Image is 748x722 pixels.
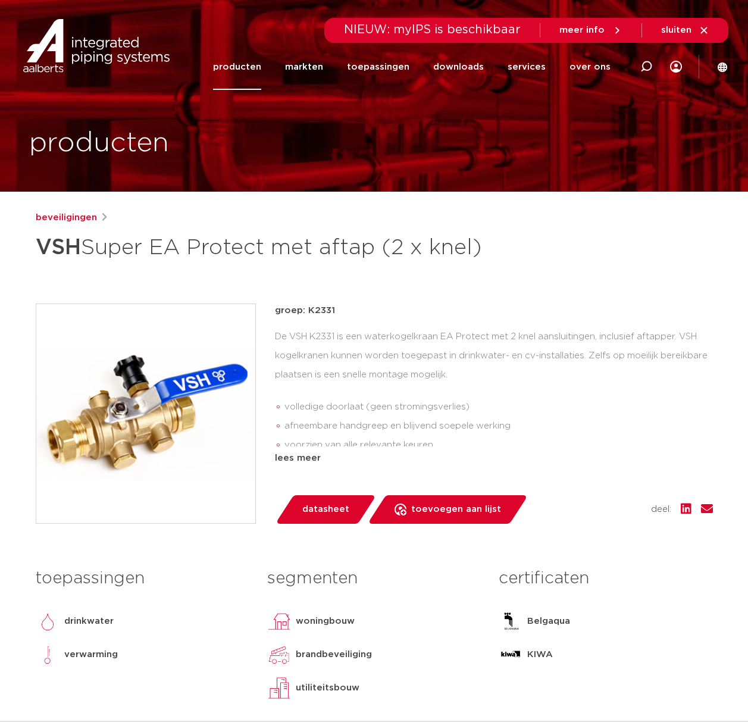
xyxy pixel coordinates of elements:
[284,417,713,436] li: afneembare handgreep en blijvend soepele werking
[36,643,60,667] img: verwarming
[661,26,691,35] span: sluiten
[344,24,521,36] span: NIEUW: myIPS is beschikbaar
[499,643,522,667] img: KIWA
[499,567,712,590] h3: certificaten
[651,502,671,517] span: deel:
[275,451,713,465] div: lees meer
[275,327,713,446] div: De VSH K2331 is een waterkogelkraan EA Protect met 2 knel aansluitingen, inclusief aftapper. VSH ...
[36,237,81,258] strong: VSH
[527,648,553,662] p: KIWA
[36,211,97,225] a: beveiligingen
[302,500,349,519] span: datasheet
[64,614,114,629] p: drinkwater
[36,610,60,633] img: drinkwater
[213,44,611,90] nav: Menu
[433,44,484,90] a: downloads
[284,436,713,455] li: voorzien van alle relevante keuren
[559,26,605,35] span: meer info
[275,304,713,318] p: groep: K2331
[296,681,359,695] p: utiliteitsbouw
[347,44,409,90] a: toepassingen
[508,44,546,90] a: services
[267,567,481,590] h3: segmenten
[285,44,323,90] a: markten
[296,648,372,662] p: brandbeveiliging
[559,25,622,36] a: meer info
[527,614,570,629] p: Belgaqua
[36,304,255,523] img: Product Image for VSH Super EA Protect met aftap (2 x knel)
[275,495,376,524] a: datasheet
[267,610,291,633] img: woningbouw
[411,500,501,519] span: toevoegen aan lijst
[36,567,249,590] h3: toepassingen
[284,398,713,417] li: volledige doorlaat (geen stromingsverlies)
[29,124,169,162] h1: producten
[499,610,522,633] img: Belgaqua
[661,25,709,36] a: sluiten
[64,648,118,662] p: verwarming
[267,676,291,700] img: utiliteitsbouw
[267,643,291,667] img: brandbeveiliging
[569,44,611,90] a: over ons
[296,614,355,629] p: woningbouw
[213,44,261,90] a: producten
[36,230,483,265] h1: Super EA Protect met aftap (2 x knel)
